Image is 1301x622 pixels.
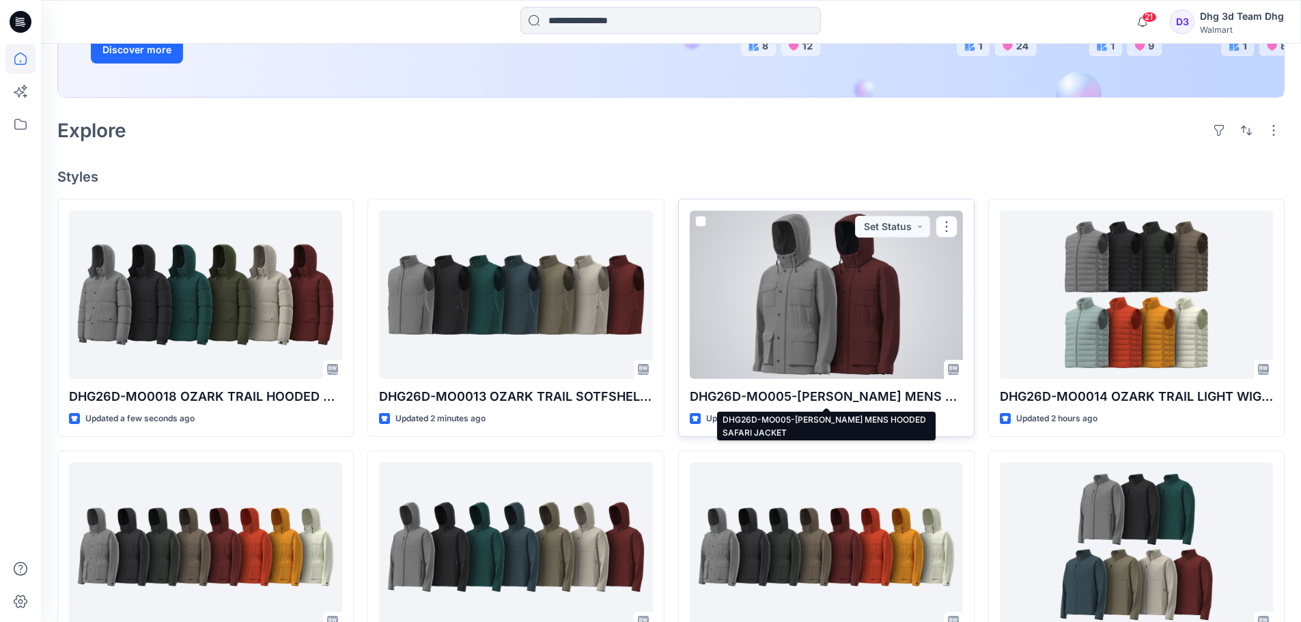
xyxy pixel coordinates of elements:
[1200,25,1284,35] div: Walmart
[1000,387,1273,406] p: DHG26D-MO0014 OZARK TRAIL LIGHT WIGHT PUFFER VEST OPT 1
[395,412,486,426] p: Updated 2 minutes ago
[690,387,963,406] p: DHG26D-MO005-[PERSON_NAME] MENS HOODED SAFARI JACKET
[85,412,195,426] p: Updated a few seconds ago
[1170,10,1194,34] div: D3
[706,412,787,426] p: Updated an hour ago
[1142,12,1157,23] span: 21
[379,387,652,406] p: DHG26D-MO0013 OZARK TRAIL SOTFSHELL VEST
[57,119,126,141] h2: Explore
[379,210,652,379] a: DHG26D-MO0013 OZARK TRAIL SOTFSHELL VEST
[1200,8,1284,25] div: Dhg 3d Team Dhg
[1016,412,1097,426] p: Updated 2 hours ago
[91,36,183,63] button: Discover more
[57,169,1285,185] h4: Styles
[69,210,342,379] a: DHG26D-MO0018 OZARK TRAIL HOODED PUFFER JACKET OPT 1
[91,36,398,63] a: Discover more
[69,387,342,406] p: DHG26D-MO0018 OZARK TRAIL HOODED PUFFER JACKET OPT 1
[690,210,963,379] a: DHG26D-MO005-GEORGE MENS HOODED SAFARI JACKET
[1000,210,1273,379] a: DHG26D-MO0014 OZARK TRAIL LIGHT WIGHT PUFFER VEST OPT 1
